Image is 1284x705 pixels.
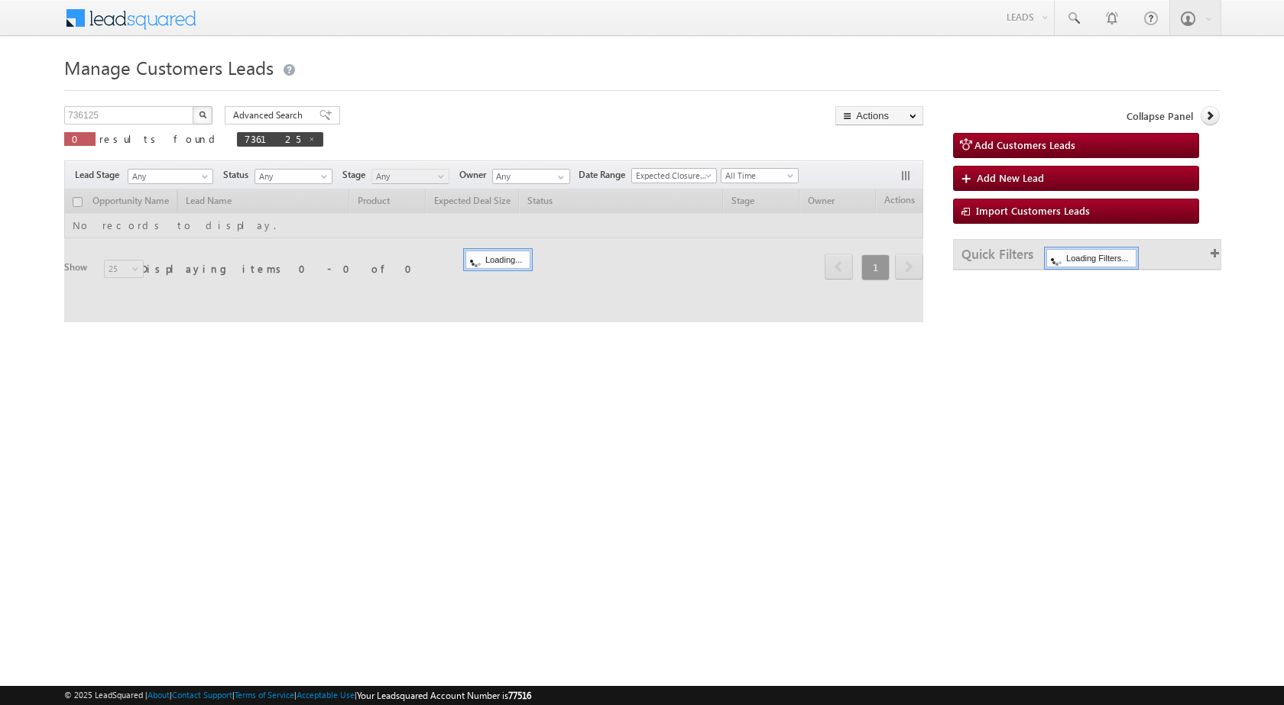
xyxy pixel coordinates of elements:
[128,169,213,184] a: Any
[974,138,1075,151] span: Add Customers Leads
[465,251,530,269] div: Loading...
[632,169,712,183] span: Expected Closure Date
[579,168,631,182] span: Date Range
[835,106,923,125] button: Actions
[64,688,531,703] span: © 2025 LeadSquared | | | | |
[492,169,570,184] input: Type to Search
[371,169,449,184] a: Any
[721,168,799,183] a: All Time
[72,132,88,145] span: 0
[172,690,232,700] a: Contact Support
[255,169,332,184] a: Any
[245,132,300,145] span: 736125
[459,168,492,182] span: Owner
[1127,109,1193,123] span: Collapse Panel
[342,168,371,182] span: Stage
[357,690,531,701] span: Your Leadsquared Account Number is
[1046,249,1136,267] div: Loading Filters...
[631,168,717,183] a: Expected Closure Date
[372,170,445,183] span: Any
[508,690,531,701] span: 77516
[148,690,170,700] a: About
[255,170,328,183] span: Any
[550,170,569,185] a: Show All Items
[976,204,1090,217] span: Import Customers Leads
[235,690,294,700] a: Terms of Service
[64,55,274,79] span: Manage Customers Leads
[721,169,794,183] span: All Time
[233,108,307,122] span: Advanced Search
[297,690,355,700] a: Acceptable Use
[128,170,208,183] span: Any
[75,168,125,182] span: Lead Stage
[977,171,1044,184] span: Add New Lead
[223,168,255,182] span: Status
[99,132,221,145] span: results found
[199,111,206,118] img: Search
